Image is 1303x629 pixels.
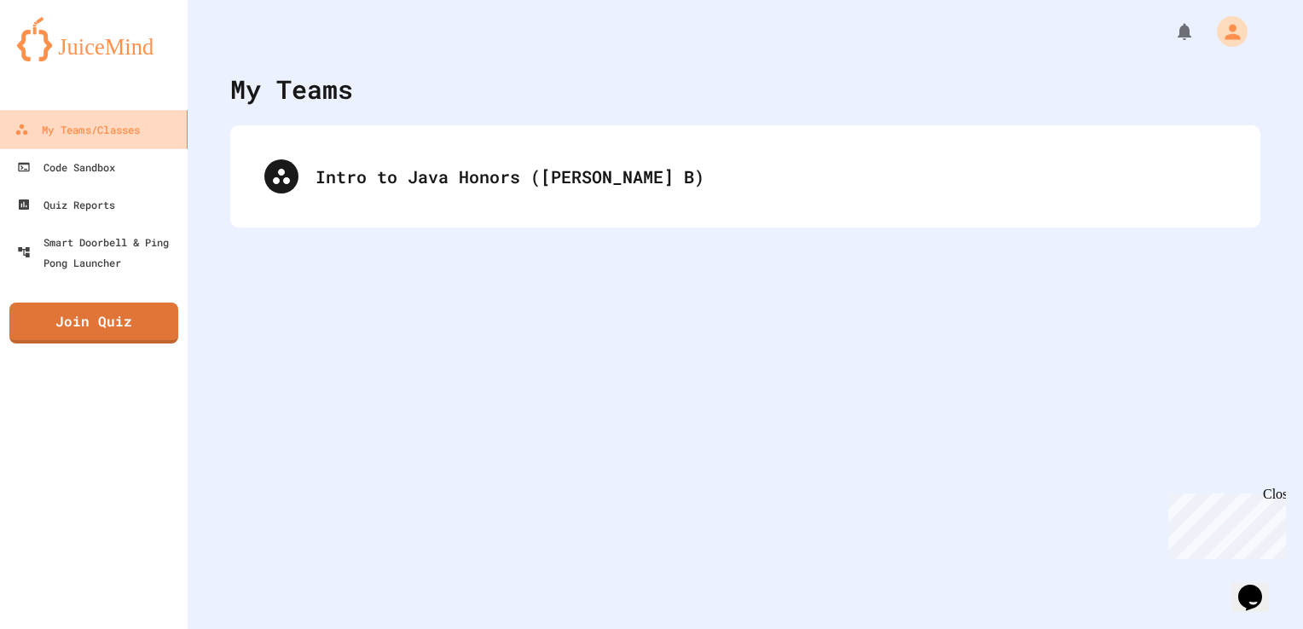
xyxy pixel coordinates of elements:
[9,303,178,343] a: Join Quiz
[230,70,353,108] div: My Teams
[17,232,181,273] div: Smart Doorbell & Ping Pong Launcher
[7,7,118,108] div: Chat with us now!Close
[316,164,1226,189] div: Intro to Java Honors ([PERSON_NAME] B)
[14,119,140,141] div: My Teams/Classes
[1199,12,1252,51] div: My Account
[1143,17,1199,46] div: My Notifications
[247,142,1243,211] div: Intro to Java Honors ([PERSON_NAME] B)
[1231,561,1286,612] iframe: chat widget
[1161,487,1286,559] iframe: chat widget
[17,17,171,61] img: logo-orange.svg
[17,194,115,215] div: Quiz Reports
[17,157,115,177] div: Code Sandbox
